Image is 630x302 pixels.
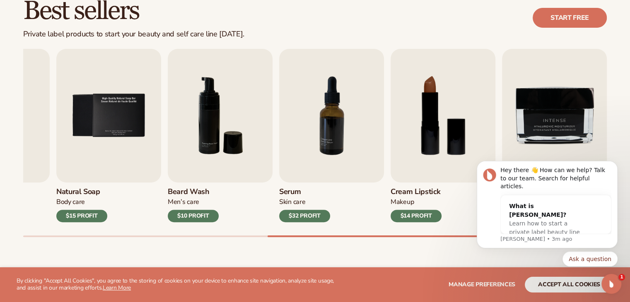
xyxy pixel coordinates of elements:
[279,187,330,197] h3: Serum
[449,280,515,288] span: Manage preferences
[56,49,161,222] a: 5 / 9
[502,49,607,222] a: 9 / 9
[17,278,343,292] p: By clicking "Accept All Cookies", you agree to the storing of cookies on your device to enhance s...
[168,49,273,222] a: 6 / 9
[279,210,330,222] div: $32 PROFIT
[391,198,442,206] div: Makeup
[56,210,107,222] div: $15 PROFIT
[56,198,107,206] div: Body Care
[103,284,131,292] a: Learn More
[279,198,330,206] div: Skin Care
[23,30,244,39] div: Private label products to start your beauty and self care line [DATE].
[618,274,625,280] span: 1
[391,210,442,222] div: $14 PROFIT
[168,198,219,206] div: Men’s Care
[449,277,515,292] button: Manage preferences
[391,187,442,197] h3: Cream Lipstick
[391,49,495,222] a: 8 / 9
[525,277,613,292] button: accept all cookies
[56,187,107,197] h3: Natural Soap
[279,49,384,222] a: 7 / 9
[464,142,630,280] iframe: Intercom notifications message
[601,274,621,294] iframe: Intercom live chat
[168,210,219,222] div: $10 PROFIT
[168,187,219,197] h3: Beard Wash
[533,8,607,28] a: Start free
